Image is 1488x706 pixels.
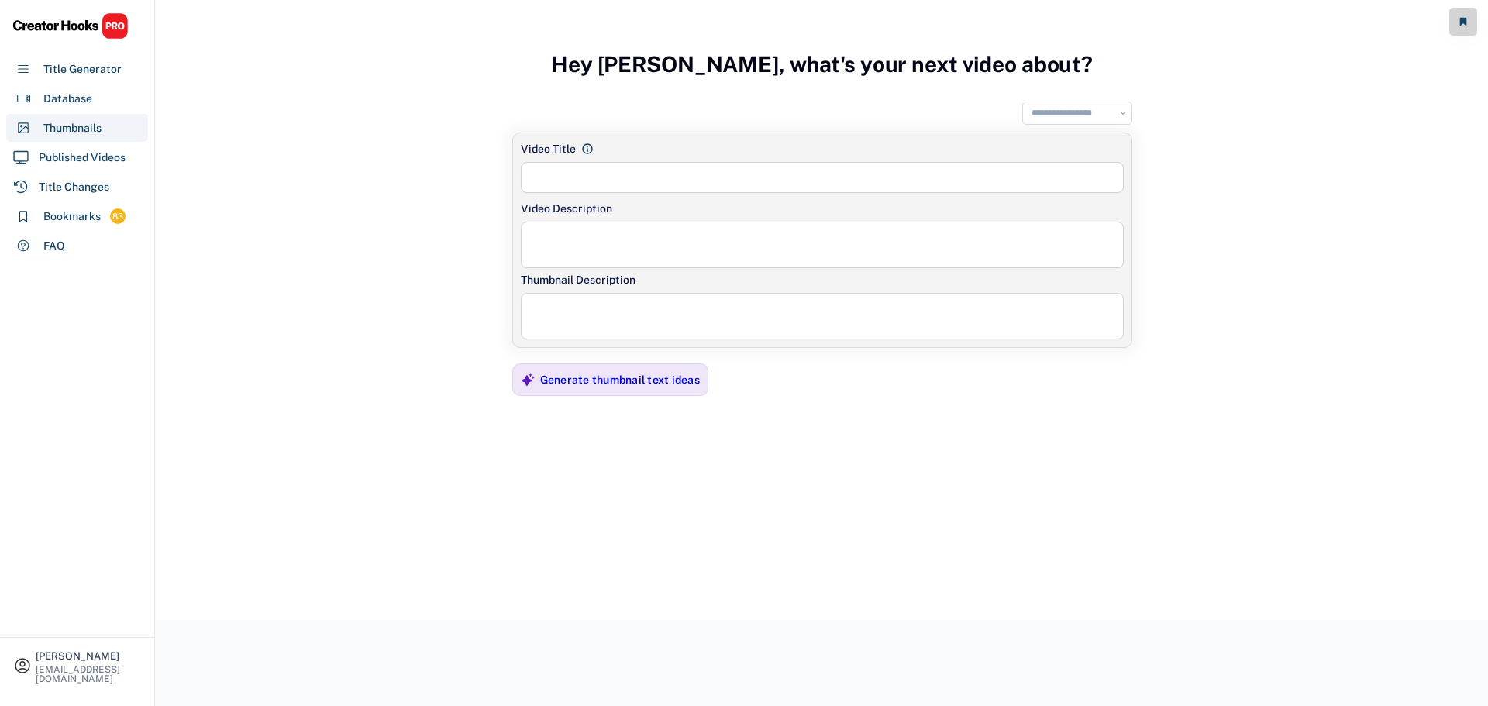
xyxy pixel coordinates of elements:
[43,120,102,136] div: Thumbnails
[110,210,126,223] div: 83
[39,150,126,166] div: Published Videos
[36,665,141,684] div: [EMAIL_ADDRESS][DOMAIN_NAME]
[43,208,101,225] div: Bookmarks
[521,141,576,157] div: Video Title
[521,201,1124,217] div: Video Description
[540,373,700,387] div: Generate thumbnail text ideas
[36,651,141,661] div: [PERSON_NAME]
[43,91,92,107] div: Database
[43,61,122,77] div: Title Generator
[43,238,65,254] div: FAQ
[12,12,129,40] img: CHPRO%20Logo.svg
[551,35,1093,94] h3: Hey [PERSON_NAME], what's your next video about?
[39,179,109,195] div: Title Changes
[521,272,1124,288] div: Thumbnail Description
